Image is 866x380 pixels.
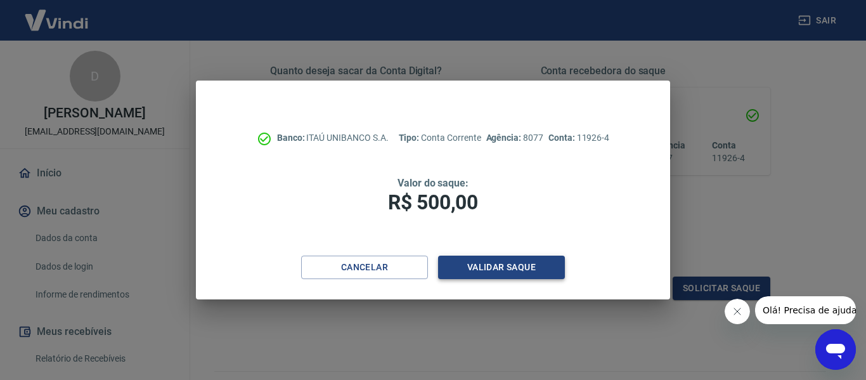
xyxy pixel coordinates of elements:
span: R$ 500,00 [388,190,478,214]
span: Conta: [548,133,577,143]
span: Valor do saque: [397,177,469,189]
p: 11926-4 [548,131,609,145]
button: Validar saque [438,256,565,279]
iframe: Fechar mensagem [725,299,750,324]
span: Agência: [486,133,524,143]
p: ITAÚ UNIBANCO S.A. [277,131,389,145]
p: 8077 [486,131,543,145]
iframe: Botão para abrir a janela de mensagens [815,329,856,370]
span: Tipo: [399,133,422,143]
span: Banco: [277,133,307,143]
iframe: Mensagem da empresa [755,296,856,324]
button: Cancelar [301,256,428,279]
p: Conta Corrente [399,131,481,145]
span: Olá! Precisa de ajuda? [8,9,107,19]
